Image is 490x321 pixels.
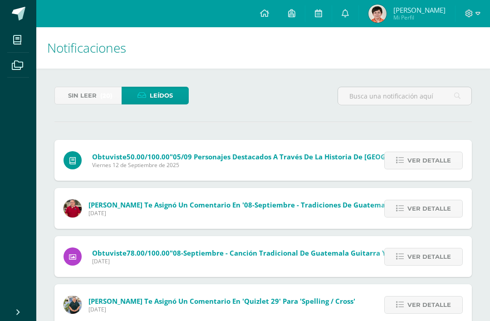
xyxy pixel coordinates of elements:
[68,87,97,104] span: Sin leer
[64,296,82,314] img: d3b263647c2d686994e508e2c9b90e59.png
[150,87,173,104] span: Leídos
[407,200,451,217] span: Ver detalle
[170,152,439,161] span: "05/09 Personajes destacados a través de la historia de [GEOGRAPHIC_DATA]."
[88,306,355,313] span: [DATE]
[368,5,387,23] img: ecf0108526d228cfadd5038f86317fc0.png
[393,14,446,21] span: Mi Perfil
[127,152,170,161] span: 50.00/100.00
[407,248,451,265] span: Ver detalle
[407,152,451,169] span: Ver detalle
[170,248,412,257] span: "08-septiembre - Canción tradicional de Guatemala guitarra y canto"
[127,248,170,257] span: 78.00/100.00
[54,87,122,104] a: Sin leer(20)
[407,296,451,313] span: Ver detalle
[338,87,471,105] input: Busca una notificación aquí
[47,39,126,56] span: Notificaciones
[88,209,440,217] span: [DATE]
[122,87,189,104] a: Leídos
[64,199,82,217] img: 7947534db6ccf4a506b85fa3326511af.png
[88,296,355,306] span: [PERSON_NAME] te asignó un comentario en 'Quizlet 29' para 'Spelling / Cross'
[88,200,440,209] span: [PERSON_NAME] te asignó un comentario en '08-septiembre - Tradiciones de Guatemala' para 'Música'
[100,87,113,104] span: (20)
[393,5,446,15] span: [PERSON_NAME]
